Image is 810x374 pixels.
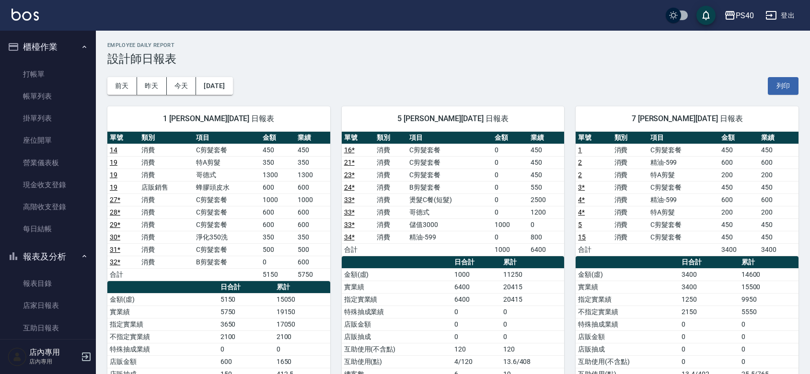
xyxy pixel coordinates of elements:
[648,206,719,218] td: 特A剪髮
[576,318,679,330] td: 特殊抽成業績
[342,132,565,256] table: a dense table
[4,196,92,218] a: 高階收支登錄
[374,231,407,243] td: 消費
[295,156,330,169] td: 350
[679,281,739,293] td: 3400
[107,132,330,281] table: a dense table
[407,218,492,231] td: 儲值3000
[759,144,798,156] td: 450
[492,243,528,256] td: 1000
[759,243,798,256] td: 3400
[759,206,798,218] td: 200
[576,306,679,318] td: 不指定實業績
[407,169,492,181] td: C剪髮套餐
[194,144,260,156] td: C剪髮套餐
[4,152,92,174] a: 營業儀表板
[648,181,719,193] td: C剪髮套餐
[739,256,798,269] th: 累計
[107,77,137,95] button: 前天
[260,256,295,268] td: 0
[260,156,295,169] td: 350
[759,193,798,206] td: 600
[576,293,679,306] td: 指定實業績
[452,293,501,306] td: 6400
[759,231,798,243] td: 450
[4,317,92,339] a: 互助日報表
[107,330,218,343] td: 不指定實業績
[218,318,274,330] td: 3650
[528,169,564,181] td: 450
[139,243,194,256] td: 消費
[719,206,759,218] td: 200
[4,85,92,107] a: 帳單列表
[612,193,648,206] td: 消費
[452,330,501,343] td: 0
[218,281,274,294] th: 日合計
[739,293,798,306] td: 9950
[719,218,759,231] td: 450
[578,171,582,179] a: 2
[739,281,798,293] td: 15500
[218,330,274,343] td: 2100
[528,144,564,156] td: 450
[218,306,274,318] td: 5750
[612,144,648,156] td: 消費
[107,268,139,281] td: 合計
[342,306,452,318] td: 特殊抽成業績
[452,343,501,355] td: 120
[260,193,295,206] td: 1000
[492,193,528,206] td: 0
[578,233,586,241] a: 15
[374,132,407,144] th: 類別
[612,231,648,243] td: 消費
[194,132,260,144] th: 項目
[139,193,194,206] td: 消費
[260,181,295,193] td: 600
[719,169,759,181] td: 200
[260,243,295,256] td: 500
[4,295,92,317] a: 店家日報表
[295,218,330,231] td: 600
[260,132,295,144] th: 金額
[407,193,492,206] td: 燙髮C餐(短髮)
[576,355,679,368] td: 互助使用(不含點)
[374,193,407,206] td: 消費
[295,144,330,156] td: 450
[295,169,330,181] td: 1300
[374,181,407,193] td: 消費
[452,306,501,318] td: 0
[576,243,612,256] td: 合計
[139,132,194,144] th: 類別
[4,107,92,129] a: 掛單列表
[501,293,565,306] td: 20415
[492,169,528,181] td: 0
[194,169,260,181] td: 哥德式
[501,318,565,330] td: 0
[29,348,78,357] h5: 店內專用
[768,77,798,95] button: 列印
[612,218,648,231] td: 消費
[194,181,260,193] td: 蜂膠頭皮水
[679,355,739,368] td: 0
[274,318,330,330] td: 17050
[528,231,564,243] td: 800
[274,281,330,294] th: 累計
[528,218,564,231] td: 0
[501,256,565,269] th: 累計
[452,318,501,330] td: 0
[260,206,295,218] td: 600
[452,268,501,281] td: 1000
[679,343,739,355] td: 0
[719,181,759,193] td: 450
[679,330,739,343] td: 0
[295,268,330,281] td: 5750
[528,132,564,144] th: 業績
[110,183,117,191] a: 19
[260,169,295,181] td: 1300
[295,181,330,193] td: 600
[739,268,798,281] td: 14600
[374,218,407,231] td: 消費
[374,156,407,169] td: 消費
[492,206,528,218] td: 0
[576,132,798,256] table: a dense table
